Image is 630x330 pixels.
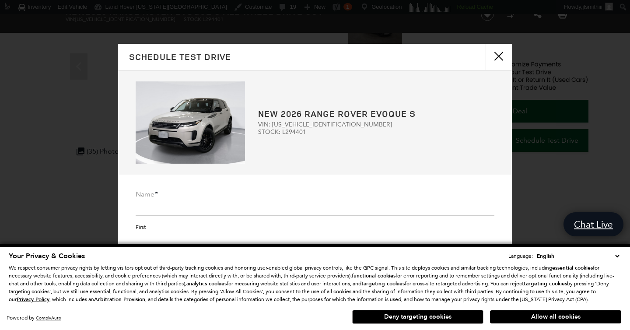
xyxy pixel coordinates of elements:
h2: Schedule Test Drive [129,52,231,62]
strong: analytics cookies [186,280,227,287]
span: Your Privacy & Cookies [9,251,85,261]
span: VIN: [US_VEHICLE_IDENTIFICATION_NUMBER] [258,121,494,128]
button: Allow all cookies [490,310,621,323]
a: ComplyAuto [36,315,61,321]
strong: targeting cookies [524,280,567,287]
div: Language: [508,253,533,259]
label: Name [136,190,158,198]
span: STOCK: L294401 [258,128,494,136]
button: Deny targeting cookies [352,310,483,324]
input: Last name [136,235,494,252]
span: Chat Live [570,218,617,230]
u: Privacy Policy [17,296,49,303]
img: 2026 LAND ROVER Range Rover Evoque S [136,81,245,164]
strong: functional cookies [352,272,395,279]
label: First [136,224,146,230]
h2: New 2026 Range Rover Evoque S [258,109,494,119]
a: Chat Live [563,212,623,236]
strong: essential cookies [552,264,593,271]
a: Privacy Policy [17,296,49,302]
div: Powered by [7,315,61,321]
input: First name [136,198,494,216]
select: Language Select [535,252,621,260]
strong: Arbitration Provision [94,296,145,303]
button: close [486,44,512,70]
p: We respect consumer privacy rights by letting visitors opt out of third-party tracking cookies an... [9,264,621,303]
strong: targeting cookies [361,280,405,287]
